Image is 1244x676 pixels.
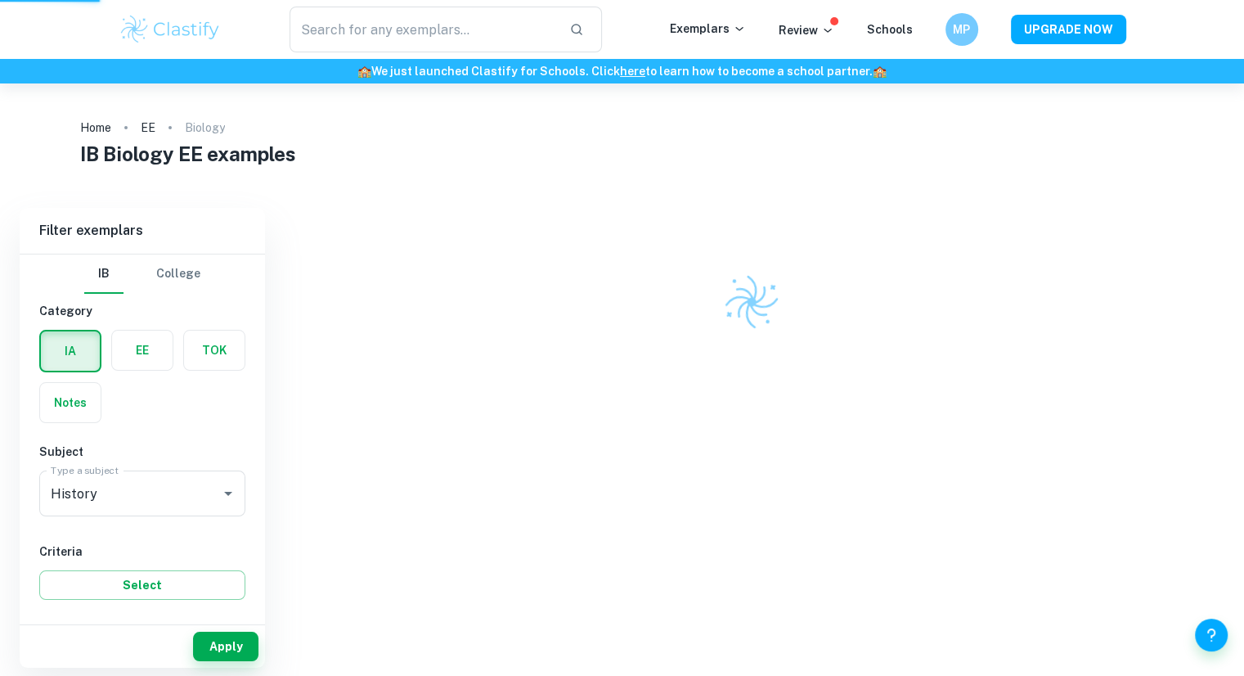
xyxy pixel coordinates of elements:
[39,570,245,600] button: Select
[1011,15,1126,44] button: UPGRADE NOW
[80,139,1165,169] h1: IB Biology EE examples
[357,65,371,78] span: 🏫
[39,543,245,561] h6: Criteria
[156,255,200,294] button: College
[20,208,265,254] h6: Filter exemplars
[290,7,557,52] input: Search for any exemplars...
[84,255,200,294] div: Filter type choice
[40,383,101,422] button: Notes
[1195,619,1228,651] button: Help and Feedback
[39,302,245,320] h6: Category
[112,331,173,370] button: EE
[3,62,1241,80] h6: We just launched Clastify for Schools. Click to learn how to become a school partner.
[119,13,222,46] img: Clastify logo
[952,20,971,38] h6: MP
[51,463,119,477] label: Type a subject
[41,331,100,371] button: IA
[867,23,913,36] a: Schools
[670,20,746,38] p: Exemplars
[620,65,645,78] a: here
[217,482,240,505] button: Open
[141,116,155,139] a: EE
[779,21,834,39] p: Review
[193,632,258,661] button: Apply
[184,331,245,370] button: TOK
[80,116,111,139] a: Home
[39,443,245,461] h6: Subject
[84,255,124,294] button: IB
[945,13,978,46] button: MP
[185,119,225,137] p: Biology
[719,269,784,335] img: Clastify logo
[873,65,887,78] span: 🏫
